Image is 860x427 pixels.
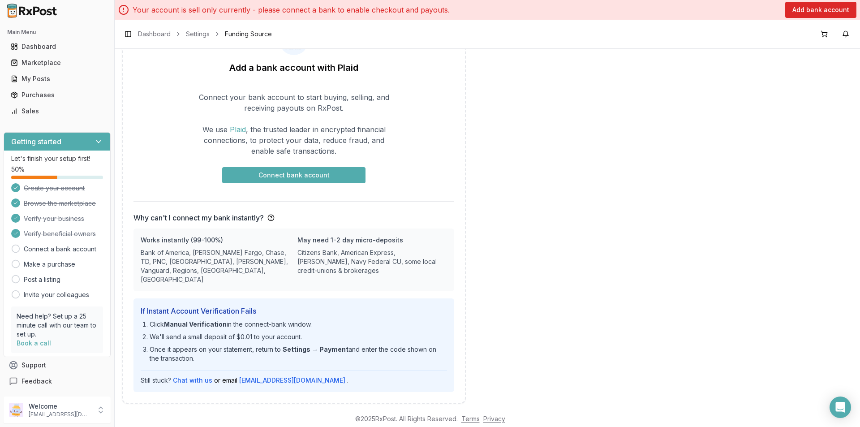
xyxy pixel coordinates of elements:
[24,275,60,284] a: Post a listing
[141,376,171,385] span: Still stuck?
[7,39,107,55] a: Dashboard
[24,184,85,193] span: Create your account
[4,4,61,18] img: RxPost Logo
[193,124,394,156] p: We use , the trusted leader in encrypted financial connections, to protect your data, reduce frau...
[138,30,272,39] nav: breadcrumb
[138,30,171,39] a: Dashboard
[297,236,447,245] h4: May need 1-2 day micro-deposits
[7,103,107,119] a: Sales
[150,345,447,363] li: Once it appears on your statement, return to and enter the code shown on the transaction.
[483,415,505,423] a: Privacy
[11,154,103,163] p: Let's finish your setup first!
[230,125,246,134] a: Plaid
[785,2,856,18] button: Add bank account
[214,376,237,385] span: or email
[297,248,447,275] p: Citizens Bank, American Express, [PERSON_NAME], Navy Federal CU, some local credit-unions & broke...
[4,56,111,70] button: Marketplace
[133,4,450,15] p: Your account is sell only currently - please connect a bank to enable checkout and payouts.
[29,402,91,411] p: Welcome
[7,87,107,103] a: Purchases
[4,39,111,54] button: Dashboard
[24,214,84,223] span: Verify your business
[9,403,23,417] img: User avatar
[173,376,212,385] button: Chat with us
[347,376,348,385] span: .
[21,377,52,386] span: Feedback
[24,290,89,299] a: Invite your colleagues
[4,357,111,373] button: Support
[17,312,98,339] p: Need help? Set up a 25 minute call with our team to set up.
[7,71,107,87] a: My Posts
[239,376,345,385] a: [EMAIL_ADDRESS][DOMAIN_NAME]
[11,58,103,67] div: Marketplace
[193,92,394,113] p: Connect your bank account to start buying, selling, and receiving payouts on RxPost.
[11,136,61,147] h3: Getting started
[164,320,227,328] strong: Manual Verification
[4,88,111,102] button: Purchases
[24,260,75,269] a: Make a purchase
[222,167,365,183] button: Connect bank account
[7,55,107,71] a: Marketplace
[133,61,454,74] div: Add a bank account with Plaid
[461,415,480,423] a: Terms
[283,345,348,353] strong: Settings → Payment
[225,30,272,39] span: Funding Source
[17,339,51,347] a: Book a call
[141,248,290,284] p: Bank of America, [PERSON_NAME] Fargo, Chase, TD, PNC, [GEOGRAPHIC_DATA], [PERSON_NAME], Vanguard,...
[11,107,103,116] div: Sales
[186,30,210,39] a: Settings
[4,104,111,118] button: Sales
[24,229,96,238] span: Verify beneficial owners
[830,397,851,418] div: Open Intercom Messenger
[141,306,447,316] h4: If Instant Account Verification Fails
[133,212,264,223] h3: Why can't I connect my bank instantly?
[11,74,103,83] div: My Posts
[11,91,103,99] div: Purchases
[4,373,111,389] button: Feedback
[24,245,96,254] a: Connect a bank account
[29,411,91,418] p: [EMAIL_ADDRESS][DOMAIN_NAME]
[7,29,107,36] h2: Main Menu
[11,42,103,51] div: Dashboard
[11,165,25,174] span: 50 %
[24,199,96,208] span: Browse the marketplace
[141,236,290,245] h4: Works instantly (99-100%)
[150,320,447,329] li: Click in the connect-bank window.
[150,332,447,341] li: We'll send a small deposit of $0.01 to your account.
[4,72,111,86] button: My Posts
